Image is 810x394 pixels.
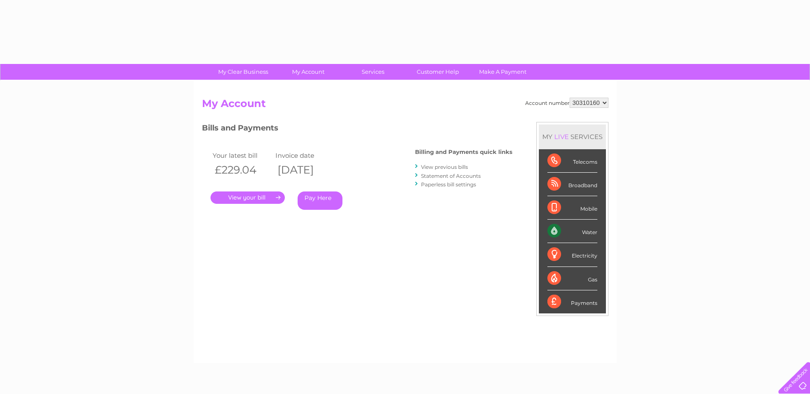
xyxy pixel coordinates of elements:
[547,220,597,243] div: Water
[273,150,336,161] td: Invoice date
[202,98,608,114] h2: My Account
[468,64,538,80] a: Make A Payment
[547,173,597,196] div: Broadband
[539,125,606,149] div: MY SERVICES
[211,161,274,179] th: £229.04
[547,149,597,173] div: Telecoms
[421,173,481,179] a: Statement of Accounts
[547,196,597,220] div: Mobile
[525,98,608,108] div: Account number
[415,149,512,155] h4: Billing and Payments quick links
[547,243,597,267] div: Electricity
[202,122,512,137] h3: Bills and Payments
[421,164,468,170] a: View previous bills
[211,150,274,161] td: Your latest bill
[273,64,343,80] a: My Account
[338,64,408,80] a: Services
[211,191,285,204] a: .
[547,267,597,290] div: Gas
[208,64,278,80] a: My Clear Business
[421,181,476,188] a: Paperless bill settings
[273,161,336,179] th: [DATE]
[403,64,473,80] a: Customer Help
[547,290,597,313] div: Payments
[553,133,570,141] div: LIVE
[298,191,342,210] a: Pay Here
